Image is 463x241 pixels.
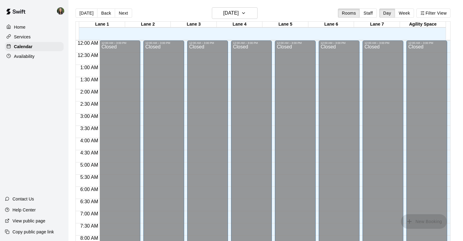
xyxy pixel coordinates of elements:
h6: [DATE] [223,9,239,17]
div: 12:00 AM – 3:00 PM [364,41,391,44]
span: 12:30 AM [76,53,100,58]
div: 12:00 AM – 3:00 PM [233,41,259,44]
p: Services [14,34,31,40]
button: Rooms [338,9,360,18]
a: Calendar [5,42,64,51]
div: 12:00 AM – 3:00 PM [101,41,128,44]
div: Lane 1 [79,22,125,27]
a: Availability [5,52,64,61]
div: 12:00 AM – 3:00 PM [277,41,303,44]
div: Lane 4 [217,22,263,27]
div: 12:00 AM – 3:00 PM [189,41,216,44]
button: Back [97,9,115,18]
p: Availability [14,53,35,59]
div: Lane 2 [125,22,171,27]
a: Services [5,32,64,41]
span: 6:00 AM [79,187,100,192]
p: Calendar [14,44,33,50]
span: 3:30 AM [79,126,100,131]
span: 7:00 AM [79,211,100,216]
span: 3:00 AM [79,114,100,119]
span: 1:00 AM [79,65,100,70]
button: [DATE] [75,9,97,18]
img: Megan MacDonald [57,7,64,15]
span: You don't have the permission to add bookings [401,218,447,224]
span: 4:00 AM [79,138,100,143]
span: 6:30 AM [79,199,100,204]
p: Copy public page link [12,229,54,235]
div: Megan MacDonald [56,5,68,17]
button: Day [379,9,395,18]
span: 2:00 AM [79,89,100,94]
div: 12:00 AM – 3:00 PM [408,41,435,44]
div: Agility Space [400,22,446,27]
span: 1:30 AM [79,77,100,82]
div: Lane 6 [308,22,354,27]
span: 5:00 AM [79,162,100,168]
button: [DATE] [212,7,258,19]
button: Filter View [416,9,451,18]
p: View public page [12,218,45,224]
a: Home [5,23,64,32]
span: 8:00 AM [79,236,100,241]
span: 4:30 AM [79,150,100,155]
div: Lane 3 [171,22,217,27]
div: 12:00 AM – 3:00 PM [145,41,172,44]
button: Staff [360,9,377,18]
span: 7:30 AM [79,223,100,229]
div: Lane 5 [262,22,308,27]
p: Help Center [12,207,36,213]
div: 12:00 AM – 3:00 PM [321,41,347,44]
p: Contact Us [12,196,34,202]
span: 5:30 AM [79,175,100,180]
button: Week [395,9,414,18]
div: Lane 7 [354,22,400,27]
span: 2:30 AM [79,101,100,107]
button: Next [115,9,132,18]
p: Home [14,24,26,30]
span: 12:00 AM [76,41,100,46]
